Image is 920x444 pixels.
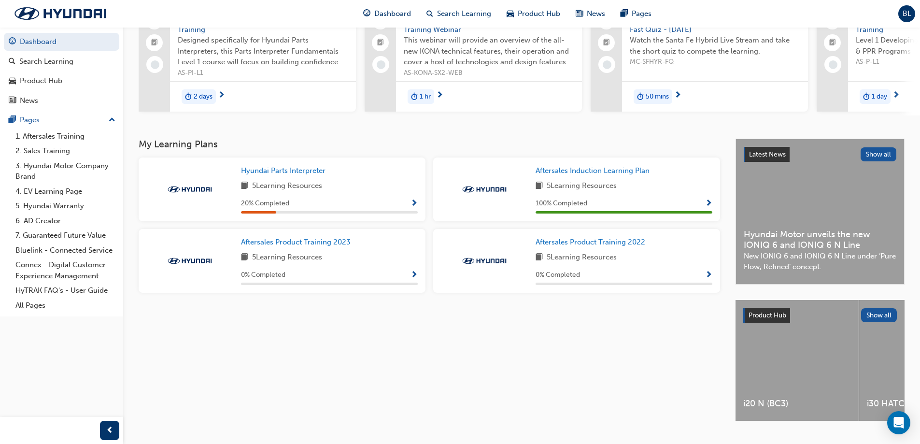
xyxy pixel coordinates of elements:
[576,8,583,20] span: news-icon
[419,4,499,24] a: search-iconSearch Learning
[591,5,808,112] a: Hyundai Academy - Santa Fe Webinar Fast Quiz - [DATE]Watch the Santa Fe Hybrid Live Stream and ta...
[547,180,617,192] span: 5 Learning Resources
[12,283,119,298] a: HyTRAK FAQ's - User Guide
[4,33,119,51] a: Dashboard
[749,150,786,158] span: Latest News
[9,77,16,86] span: car-icon
[12,129,119,144] a: 1. Aftersales Training
[744,147,896,162] a: Latest NewsShow all
[705,269,712,281] button: Show Progress
[185,90,192,103] span: duration-icon
[705,200,712,208] span: Show Progress
[903,8,911,19] span: BL
[861,147,897,161] button: Show all
[12,199,119,214] a: 5. Hyundai Warranty
[252,180,322,192] span: 5 Learning Resources
[19,56,73,67] div: Search Learning
[4,53,119,71] a: Search Learning
[5,3,116,24] img: Trak
[411,90,418,103] span: duration-icon
[163,256,216,266] img: Trak
[536,238,645,246] span: Aftersales Product Training 2022
[632,8,651,19] span: Pages
[241,252,248,264] span: book-icon
[241,270,285,281] span: 0 % Completed
[410,269,418,281] button: Show Progress
[458,256,511,266] img: Trak
[4,111,119,129] button: Pages
[536,166,650,175] span: Aftersales Induction Learning Plan
[20,115,40,126] div: Pages
[861,308,897,322] button: Show all
[705,198,712,210] button: Show Progress
[674,91,681,100] span: next-icon
[743,308,897,323] a: Product HubShow all
[241,238,351,246] span: Aftersales Product Training 2023
[892,91,900,100] span: next-icon
[518,8,560,19] span: Product Hub
[410,198,418,210] button: Show Progress
[536,198,587,209] span: 100 % Completed
[613,4,659,24] a: pages-iconPages
[163,185,216,194] img: Trak
[898,5,915,22] button: BL
[872,91,887,102] span: 1 day
[736,300,859,421] a: i20 N (BC3)
[139,5,356,112] a: L1 Parts Interpreter Program Level 1 TrainingDesigned specifically for Hyundai Parts Interpreters...
[458,185,511,194] img: Trak
[410,200,418,208] span: Show Progress
[218,91,225,100] span: next-icon
[637,90,644,103] span: duration-icon
[646,91,669,102] span: 50 mins
[12,214,119,229] a: 6. AD Creator
[9,116,16,125] span: pages-icon
[9,38,16,46] span: guage-icon
[736,139,905,285] a: Latest NewsShow allHyundai Motor unveils the new IONIQ 6 and IONIQ 6 N LineNew IONIQ 6 and IONIQ ...
[749,311,786,319] span: Product Hub
[241,198,289,209] span: 20 % Completed
[151,37,158,49] span: booktick-icon
[365,5,582,112] a: All-new KONA National Aftersales Training WebinarThis webinar will provide an overview of the all...
[9,57,15,66] span: search-icon
[603,37,610,49] span: booktick-icon
[194,91,212,102] span: 2 days
[547,252,617,264] span: 5 Learning Resources
[252,252,322,264] span: 5 Learning Resources
[436,91,443,100] span: next-icon
[12,258,119,283] a: Connex - Digital Customer Experience Management
[743,398,851,409] span: i20 N (BC3)
[420,91,431,102] span: 1 hr
[536,180,543,192] span: book-icon
[536,237,649,248] a: Aftersales Product Training 2022
[536,165,653,176] a: Aftersales Induction Learning Plan
[829,60,837,69] span: learningRecordVerb_NONE-icon
[568,4,613,24] a: news-iconNews
[507,8,514,20] span: car-icon
[630,35,800,57] span: Watch the Santa Fe Hybrid Live Stream and take the short quiz to compete the learning.
[4,31,119,111] button: DashboardSearch LearningProduct HubNews
[404,35,574,68] span: This webinar will provide an overview of the all-new KONA technical features, their operation and...
[355,4,419,24] a: guage-iconDashboard
[437,8,491,19] span: Search Learning
[410,271,418,280] span: Show Progress
[587,8,605,19] span: News
[151,60,159,69] span: learningRecordVerb_NONE-icon
[887,411,910,434] div: Open Intercom Messenger
[12,184,119,199] a: 4. EV Learning Page
[12,243,119,258] a: Bluelink - Connected Service
[139,139,720,150] h3: My Learning Plans
[630,57,800,68] span: MC-SFHYR-FQ
[4,72,119,90] a: Product Hub
[744,251,896,272] span: New IONIQ 6 and IONIQ 6 N Line under ‘Pure Flow, Refined’ concept.
[705,271,712,280] span: Show Progress
[374,8,411,19] span: Dashboard
[241,180,248,192] span: book-icon
[377,60,385,69] span: learningRecordVerb_NONE-icon
[404,68,574,79] span: AS-KONA-SX2-WEB
[9,97,16,105] span: news-icon
[744,229,896,251] span: Hyundai Motor unveils the new IONIQ 6 and IONIQ 6 N Line
[603,60,611,69] span: learningRecordVerb_NONE-icon
[109,114,115,127] span: up-icon
[536,270,580,281] span: 0 % Completed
